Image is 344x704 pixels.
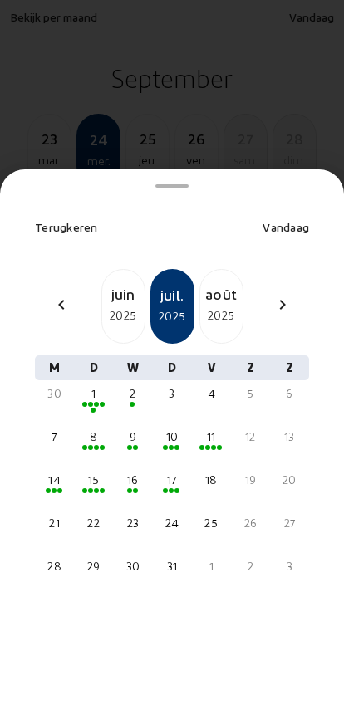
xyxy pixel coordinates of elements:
div: D [152,355,191,380]
div: 8 [81,428,106,445]
div: 12 [238,428,263,445]
mat-icon: chevron_left [52,295,71,315]
div: 22 [81,515,106,531]
div: 25 [199,515,224,531]
div: 1 [81,385,106,402]
div: 6 [277,385,302,402]
div: 27 [277,515,302,531]
div: 7 [42,428,67,445]
div: 21 [42,515,67,531]
mat-icon: chevron_right [273,295,292,315]
div: 26 [238,515,263,531]
div: 1 [199,558,224,574]
div: Z [270,355,309,380]
div: 4 [199,385,224,402]
div: 9 [120,428,145,445]
div: 16 [120,472,145,488]
div: 23 [120,515,145,531]
div: 30 [120,558,145,574]
div: 29 [81,558,106,574]
div: 2 [120,385,145,402]
div: 2025 [200,306,243,325]
div: D [74,355,113,380]
div: 20 [277,472,302,488]
div: M [35,355,74,380]
div: 3 [159,385,184,402]
div: 28 [42,558,67,574]
div: juil. [152,283,193,306]
div: Z [231,355,270,380]
div: 30 [42,385,67,402]
div: 18 [199,472,224,488]
div: 10 [159,428,184,445]
div: 31 [159,558,184,574]
div: 2 [238,558,263,574]
div: 14 [42,472,67,488]
span: Terugkeren [35,220,98,234]
div: 2025 [102,306,145,325]
div: 2025 [152,306,193,326]
div: 11 [199,428,224,445]
div: 24 [159,515,184,531]
div: 19 [238,472,263,488]
div: 15 [81,472,106,488]
span: Vandaag [263,220,309,234]
div: 13 [277,428,302,445]
div: V [192,355,231,380]
div: 5 [238,385,263,402]
div: juin [102,282,145,306]
div: 17 [159,472,184,488]
div: août [200,282,243,306]
div: 3 [277,558,302,574]
div: W [113,355,152,380]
